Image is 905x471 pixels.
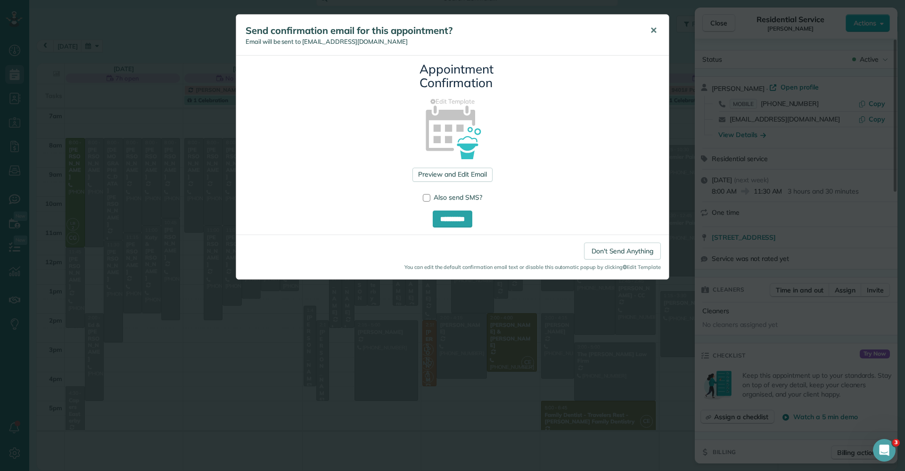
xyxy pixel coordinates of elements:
[244,263,661,271] small: You can edit the default confirmation email text or disable this automatic popup by clicking Edit...
[584,243,661,260] a: Don't Send Anything
[420,63,485,89] h3: Appointment Confirmation
[873,439,896,462] iframe: Intercom live chat
[246,38,408,45] span: Email will be sent to [EMAIL_ADDRESS][DOMAIN_NAME]
[650,25,657,36] span: ✕
[412,168,492,182] a: Preview and Edit Email
[243,97,662,106] a: Edit Template
[892,439,900,447] span: 3
[411,89,495,173] img: appointment_confirmation_icon-141e34405f88b12ade42628e8c248340957700ab75a12ae832a8710e9b578dc5.png
[434,193,482,202] span: Also send SMS?
[246,24,637,37] h5: Send confirmation email for this appointment?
